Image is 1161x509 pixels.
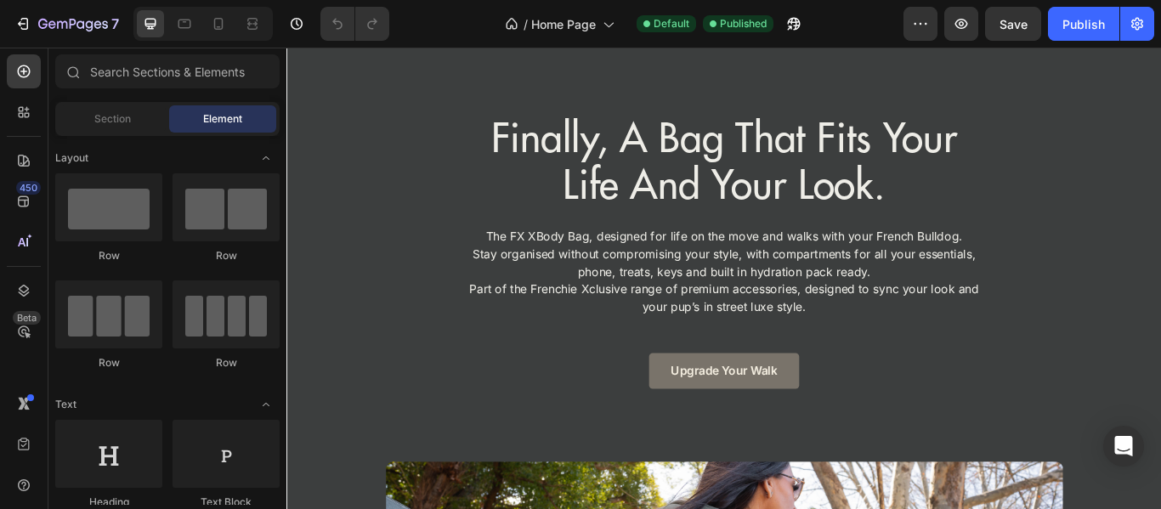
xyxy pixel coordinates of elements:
[55,150,88,166] span: Layout
[173,355,280,370] div: Row
[55,397,76,412] span: Text
[531,15,596,33] span: Home Page
[173,248,280,263] div: Row
[252,144,280,172] span: Toggle open
[1103,426,1144,467] div: Open Intercom Messenger
[320,7,389,41] div: Undo/Redo
[524,15,528,33] span: /
[13,311,41,325] div: Beta
[7,7,127,41] button: 7
[1000,17,1028,31] span: Save
[1048,7,1119,41] button: Publish
[94,111,131,127] span: Section
[985,7,1041,41] button: Save
[55,54,280,88] input: Search Sections & Elements
[1062,15,1105,33] div: Publish
[286,48,1161,509] iframe: Design area
[448,366,572,387] p: Upgrade your walk
[422,356,597,398] a: Upgrade your walk
[55,248,162,263] div: Row
[55,355,162,370] div: Row
[111,14,119,34] p: 7
[16,181,41,195] div: 450
[654,16,689,31] span: Default
[252,391,280,418] span: Toggle open
[720,16,767,31] span: Published
[203,111,242,127] span: Element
